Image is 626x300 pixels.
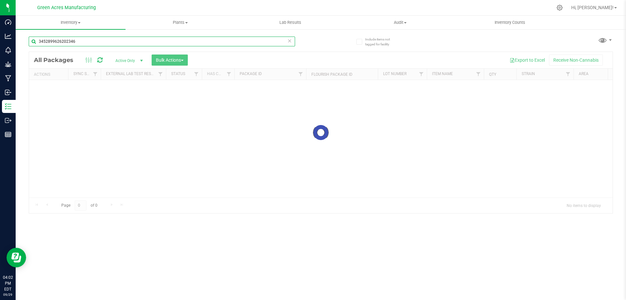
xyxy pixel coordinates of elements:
inline-svg: Reports [5,131,11,138]
span: Plants [126,20,235,25]
a: Plants [126,16,235,29]
inline-svg: Grow [5,61,11,68]
iframe: Resource center [7,248,26,267]
span: Lab Results [271,20,310,25]
inline-svg: Inventory [5,103,11,110]
span: Clear [287,37,292,45]
a: Inventory [16,16,126,29]
inline-svg: Monitoring [5,47,11,54]
inline-svg: Outbound [5,117,11,124]
inline-svg: Manufacturing [5,75,11,82]
a: Audit [345,16,455,29]
span: Hi, [PERSON_NAME]! [571,5,614,10]
a: Lab Results [235,16,345,29]
span: Include items not tagged for facility [365,37,398,47]
input: Search Package ID, Item Name, SKU, Lot or Part Number... [29,37,295,46]
span: Inventory [16,20,126,25]
inline-svg: Analytics [5,33,11,39]
p: 09/29 [3,292,13,297]
p: 04:02 PM EDT [3,275,13,292]
inline-svg: Dashboard [5,19,11,25]
span: Audit [346,20,455,25]
inline-svg: Inbound [5,89,11,96]
span: Green Acres Manufacturing [37,5,96,10]
div: Manage settings [556,5,564,11]
a: Inventory Counts [455,16,565,29]
span: Inventory Counts [486,20,534,25]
